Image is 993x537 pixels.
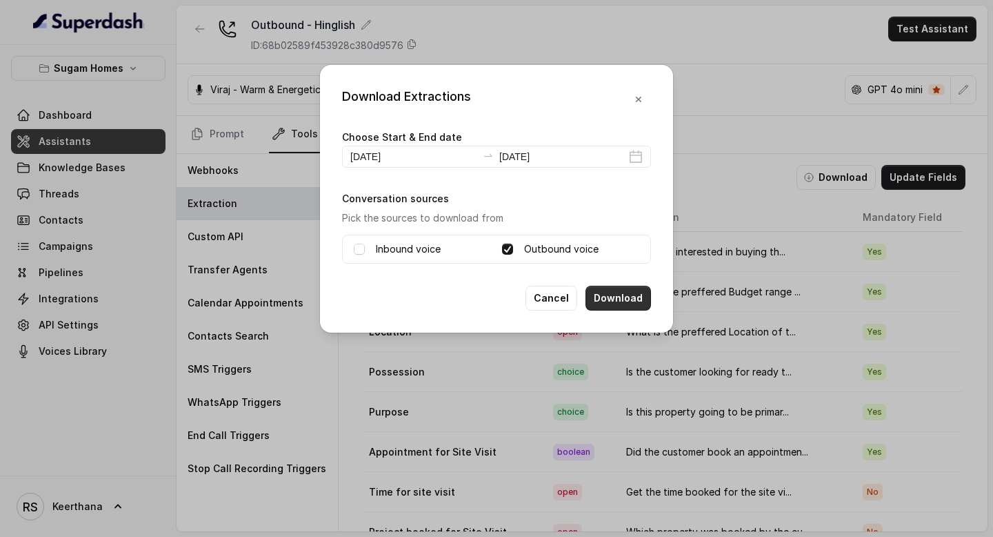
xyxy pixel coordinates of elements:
input: End date [499,149,626,164]
label: Outbound voice [524,241,599,257]
label: Inbound voice [376,241,441,257]
label: Conversation sources [342,193,449,204]
button: Download [585,286,651,311]
span: to [483,150,494,161]
span: swap-right [483,150,494,161]
div: Download Extractions [342,87,471,112]
label: Choose Start & End date [342,131,462,143]
button: Cancel [525,286,577,311]
input: Start date [350,149,477,164]
p: Pick the sources to download from [342,210,651,226]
